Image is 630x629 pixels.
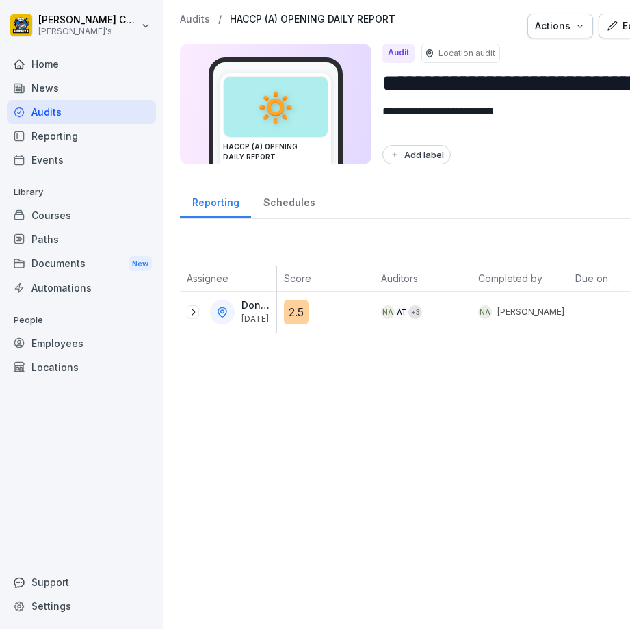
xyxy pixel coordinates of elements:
div: New [129,256,152,272]
a: Audits [180,14,210,25]
a: Employees [7,331,156,355]
a: Events [7,148,156,172]
p: [PERSON_NAME]'s [38,27,138,36]
p: Completed by [478,271,562,285]
a: Automations [7,276,156,300]
div: + 3 [408,305,422,319]
button: Actions [527,14,593,38]
a: Schedules [251,183,327,218]
p: [DATE] [241,314,274,324]
p: Assignee [187,271,270,285]
p: Doncaster [241,300,274,311]
div: Support [7,570,156,594]
a: Reporting [7,124,156,148]
p: Library [7,181,156,203]
a: News [7,76,156,100]
div: Actions [535,18,586,34]
a: Locations [7,355,156,379]
div: 🔅 [224,77,328,137]
div: Documents [7,251,156,277]
div: 2.5 [284,300,309,324]
a: Reporting [180,183,251,218]
div: Audit [382,44,415,63]
div: Add label [389,149,444,160]
a: Courses [7,203,156,227]
p: People [7,309,156,331]
p: [PERSON_NAME] [497,306,564,318]
a: Settings [7,594,156,618]
a: DocumentsNew [7,251,156,277]
a: HACCP (A) OPENING DAILY REPORT [230,14,395,25]
a: Audits [7,100,156,124]
a: Home [7,52,156,76]
p: Location audit [438,47,495,60]
div: NA [381,305,395,319]
p: / [218,14,222,25]
div: NA [478,305,492,319]
th: Auditors [374,266,471,292]
p: Score [284,271,367,285]
div: AT [395,305,408,319]
a: Paths [7,227,156,251]
p: [PERSON_NAME] Calladine [38,14,138,26]
button: Add label [382,145,451,164]
h3: HACCP (A) OPENING DAILY REPORT [223,142,328,162]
